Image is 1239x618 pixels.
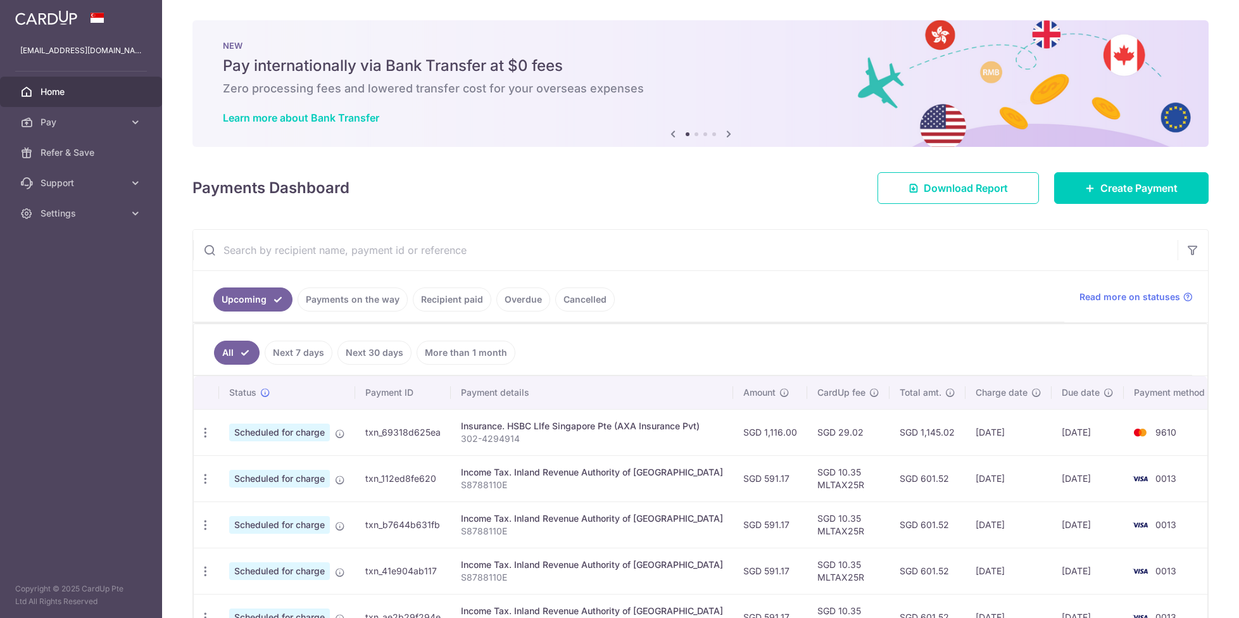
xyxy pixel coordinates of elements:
[461,432,723,445] p: 302-4294914
[41,85,124,98] span: Home
[213,287,292,312] a: Upcoming
[1128,517,1153,533] img: Bank Card
[41,207,124,220] span: Settings
[817,386,865,399] span: CardUp fee
[229,424,330,441] span: Scheduled for charge
[807,455,890,501] td: SGD 10.35 MLTAX25R
[733,501,807,548] td: SGD 591.17
[807,409,890,455] td: SGD 29.02
[965,409,1052,455] td: [DATE]
[900,386,941,399] span: Total amt.
[15,10,77,25] img: CardUp
[733,409,807,455] td: SGD 1,116.00
[461,525,723,538] p: S8788110E
[1079,291,1193,303] a: Read more on statuses
[192,20,1209,147] img: Bank transfer banner
[229,516,330,534] span: Scheduled for charge
[214,341,260,365] a: All
[41,146,124,159] span: Refer & Save
[355,548,451,594] td: txn_41e904ab117
[461,571,723,584] p: S8788110E
[41,116,124,129] span: Pay
[1124,376,1220,409] th: Payment method
[223,81,1178,96] h6: Zero processing fees and lowered transfer cost for your overseas expenses
[1155,473,1176,484] span: 0013
[461,558,723,571] div: Income Tax. Inland Revenue Authority of [GEOGRAPHIC_DATA]
[1128,471,1153,486] img: Bank Card
[1052,548,1124,594] td: [DATE]
[1155,565,1176,576] span: 0013
[413,287,491,312] a: Recipient paid
[1052,409,1124,455] td: [DATE]
[193,230,1178,270] input: Search by recipient name, payment id or reference
[496,287,550,312] a: Overdue
[1054,172,1209,204] a: Create Payment
[890,409,965,455] td: SGD 1,145.02
[1062,386,1100,399] span: Due date
[461,466,723,479] div: Income Tax. Inland Revenue Authority of [GEOGRAPHIC_DATA]
[1100,180,1178,196] span: Create Payment
[223,111,379,124] a: Learn more about Bank Transfer
[20,44,142,57] p: [EMAIL_ADDRESS][DOMAIN_NAME]
[555,287,615,312] a: Cancelled
[461,605,723,617] div: Income Tax. Inland Revenue Authority of [GEOGRAPHIC_DATA]
[1128,425,1153,440] img: Bank Card
[1052,455,1124,501] td: [DATE]
[965,501,1052,548] td: [DATE]
[298,287,408,312] a: Payments on the way
[229,562,330,580] span: Scheduled for charge
[337,341,412,365] a: Next 30 days
[1155,427,1176,438] span: 9610
[355,376,451,409] th: Payment ID
[461,512,723,525] div: Income Tax. Inland Revenue Authority of [GEOGRAPHIC_DATA]
[807,501,890,548] td: SGD 10.35 MLTAX25R
[877,172,1039,204] a: Download Report
[1128,564,1153,579] img: Bank Card
[229,470,330,488] span: Scheduled for charge
[451,376,733,409] th: Payment details
[743,386,776,399] span: Amount
[223,56,1178,76] h5: Pay internationally via Bank Transfer at $0 fees
[1079,291,1180,303] span: Read more on statuses
[355,455,451,501] td: txn_112ed8fe620
[417,341,515,365] a: More than 1 month
[965,548,1052,594] td: [DATE]
[355,501,451,548] td: txn_b7644b631fb
[965,455,1052,501] td: [DATE]
[1052,501,1124,548] td: [DATE]
[461,479,723,491] p: S8788110E
[192,177,349,199] h4: Payments Dashboard
[890,548,965,594] td: SGD 601.52
[355,409,451,455] td: txn_69318d625ea
[41,177,124,189] span: Support
[265,341,332,365] a: Next 7 days
[223,41,1178,51] p: NEW
[890,455,965,501] td: SGD 601.52
[733,548,807,594] td: SGD 591.17
[976,386,1028,399] span: Charge date
[924,180,1008,196] span: Download Report
[229,386,256,399] span: Status
[1155,519,1176,530] span: 0013
[890,501,965,548] td: SGD 601.52
[807,548,890,594] td: SGD 10.35 MLTAX25R
[461,420,723,432] div: Insurance. HSBC LIfe Singapore Pte (AXA Insurance Pvt)
[733,455,807,501] td: SGD 591.17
